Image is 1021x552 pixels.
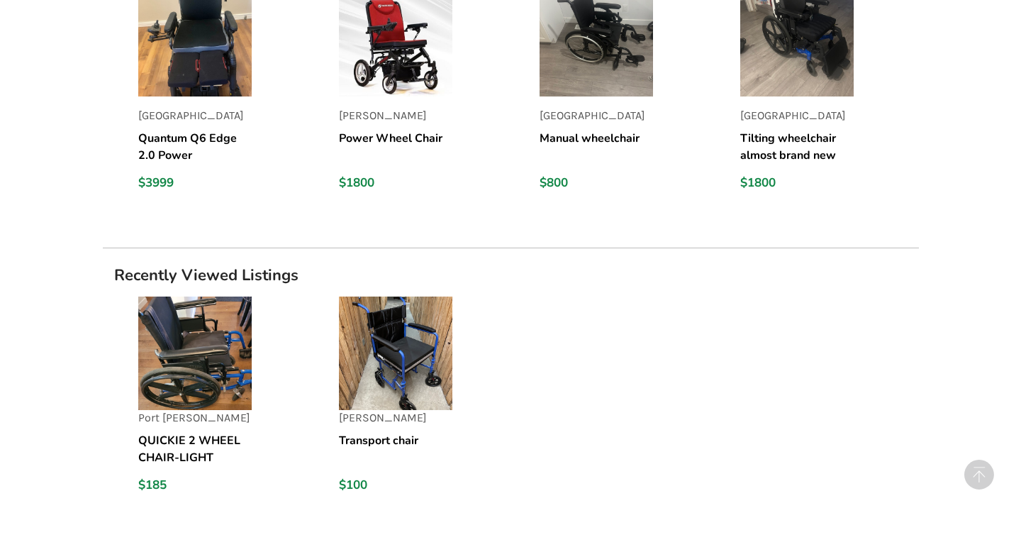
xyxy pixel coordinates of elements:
[138,108,252,124] p: [GEOGRAPHIC_DATA]
[339,108,452,124] p: [PERSON_NAME]
[339,297,517,516] a: listing[PERSON_NAME]Transport chair$100
[138,410,252,426] p: Port [PERSON_NAME]
[138,297,252,410] img: listing
[339,410,452,426] p: [PERSON_NAME]
[339,432,452,466] h5: Transport chair
[339,175,452,191] div: $1800
[138,297,316,516] a: listingPort [PERSON_NAME]QUICKIE 2 WHEEL CHAIR-LIGHT WEIGHT$185
[339,478,452,493] div: $100
[740,130,854,164] h5: Tilting wheelchair almost brand new
[740,175,854,191] div: $1800
[138,478,252,493] div: $185
[540,130,653,164] h5: Manual wheelchair
[138,175,252,191] div: $3999
[138,130,252,164] h5: Quantum Q6 Edge 2.0 Power Wheelchair
[540,175,653,191] div: $800
[138,432,252,466] h5: QUICKIE 2 WHEEL CHAIR-LIGHT WEIGHT
[540,108,653,124] p: [GEOGRAPHIC_DATA]
[103,265,919,285] h1: Recently Viewed Listings
[339,130,452,164] h5: Power Wheel Chair
[339,297,452,410] img: listing
[740,108,854,124] p: [GEOGRAPHIC_DATA]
